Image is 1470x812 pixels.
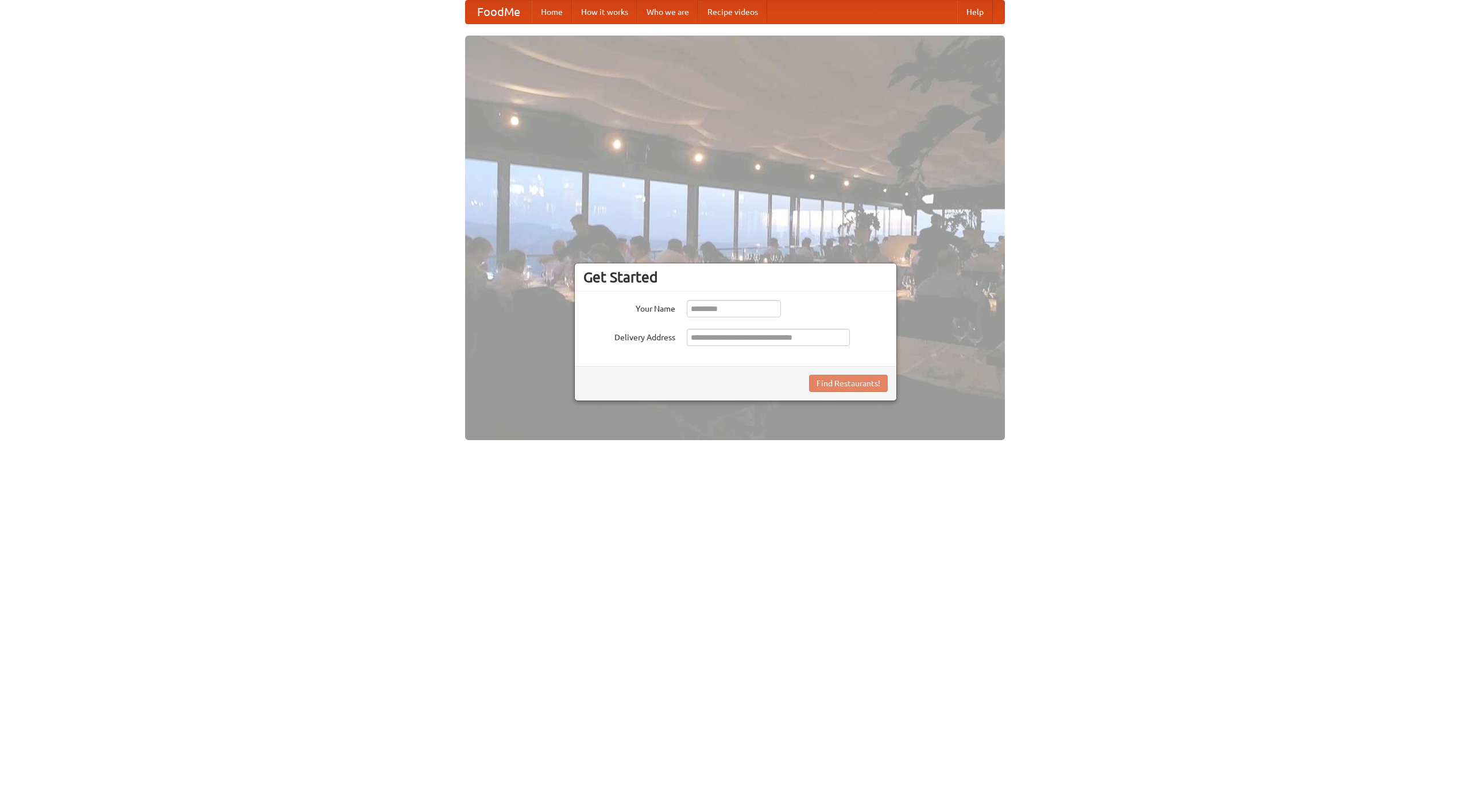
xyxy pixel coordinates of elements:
a: Who we are [637,1,698,24]
button: Find Restaurants! [809,375,888,392]
a: How it works [572,1,637,24]
a: Home [532,1,572,24]
label: Delivery Address [583,329,675,343]
a: FoodMe [466,1,532,24]
label: Your Name [583,300,675,314]
a: Help [957,1,993,24]
a: Recipe videos [698,1,767,24]
h3: Get Started [583,269,888,286]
